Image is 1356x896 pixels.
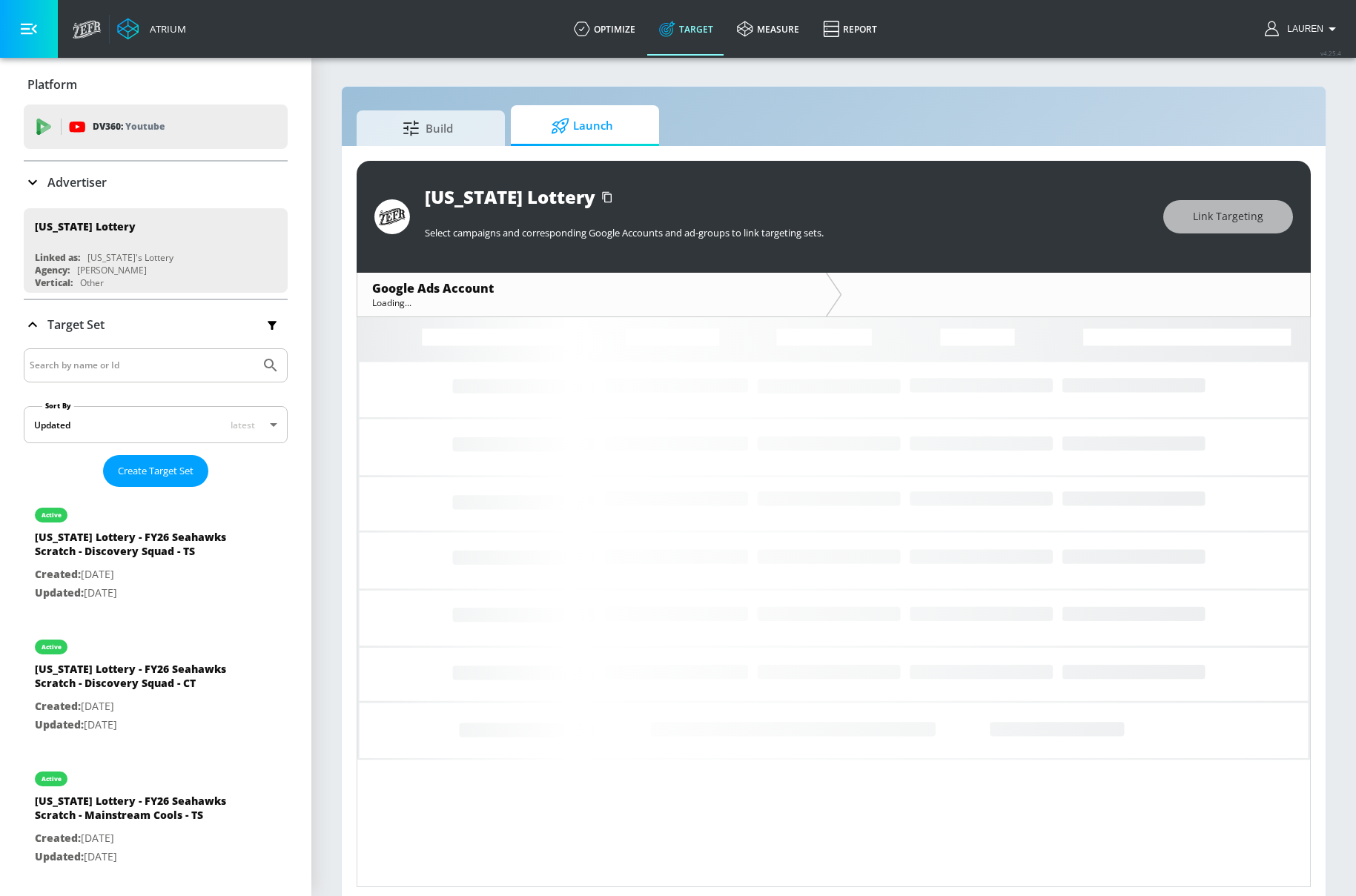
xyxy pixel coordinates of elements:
[24,625,288,745] div: active[US_STATE] Lottery - FY26 Seahawks Scratch - Discovery Squad - CTCreated:[DATE]Updated:[DATE]
[24,64,288,105] div: Platform
[35,251,80,264] div: Linked as:
[35,849,84,863] span: Updated:
[371,110,484,146] span: Build
[103,455,208,487] button: Create Target Set
[35,584,242,603] p: [DATE]
[93,119,165,135] p: DV360:
[87,251,173,264] div: [US_STATE]'s Lottery
[35,565,242,584] p: [DATE]
[117,18,186,40] a: Atrium
[24,757,288,877] div: active[US_STATE] Lottery - FY26 Seahawks Scratch - Mainstream Cools - TSCreated:[DATE]Updated:[DATE]
[725,2,811,56] a: measure
[647,2,725,56] a: Target
[35,717,84,731] span: Updated:
[125,119,165,134] p: Youtube
[24,493,288,613] div: active[US_STATE] Lottery - FY26 Seahawks Scratch - Discovery Squad - TSCreated:[DATE]Updated:[DATE]
[24,300,288,349] div: Target Set
[42,511,62,519] div: active
[231,419,255,431] span: latest
[35,829,242,848] p: [DATE]
[35,794,242,829] div: [US_STATE] Lottery - FY26 Seahawks Scratch - Mainstream Cools - TS
[42,775,62,783] div: active
[35,699,81,713] span: Created:
[80,276,104,289] div: Other
[24,208,288,293] div: [US_STATE] LotteryLinked as:[US_STATE]'s LotteryAgency:[PERSON_NAME]Vertical:Other
[1281,24,1323,34] span: login as: lauren.bacher@zefr.com
[144,22,186,36] div: Atrium
[27,76,77,93] p: Platform
[24,104,288,149] div: DV360: Youtube
[34,419,70,431] div: Updated
[35,219,136,233] div: [US_STATE] Lottery
[425,226,1148,239] p: Select campaigns and corresponding Google Accounts and ad-groups to link targeting sets.
[425,185,595,209] div: [US_STATE] Lottery
[35,276,73,289] div: Vertical:
[35,585,84,600] span: Updated:
[118,462,194,479] span: Create Target Set
[372,296,811,309] div: Loading...
[35,567,81,581] span: Created:
[1265,20,1341,38] button: Lauren
[47,316,105,333] p: Target Set
[357,273,826,316] div: Google Ads AccountLoading...
[35,662,242,697] div: [US_STATE] Lottery - FY26 Seahawks Scratch - Discovery Squad - CT
[1320,49,1341,57] span: v 4.25.4
[30,356,254,375] input: Search by name or Id
[35,831,81,845] span: Created:
[47,174,107,190] p: Advertiser
[35,848,242,866] p: [DATE]
[811,2,889,56] a: Report
[372,280,811,296] div: Google Ads Account
[35,697,242,716] p: [DATE]
[42,401,74,411] label: Sort By
[35,264,70,276] div: Agency:
[42,643,62,651] div: active
[526,108,638,144] span: Launch
[35,530,242,565] div: [US_STATE] Lottery - FY26 Seahawks Scratch - Discovery Squad - TS
[562,2,647,56] a: optimize
[24,162,288,203] div: Advertiser
[77,264,147,276] div: [PERSON_NAME]
[35,716,242,734] p: [DATE]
